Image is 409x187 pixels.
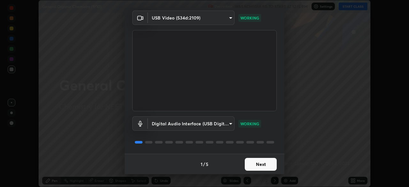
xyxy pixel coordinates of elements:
div: USB Video (534d:2109) [148,11,235,25]
h4: 5 [206,161,208,168]
p: WORKING [240,15,259,21]
div: USB Video (534d:2109) [148,116,235,131]
h4: 1 [201,161,203,168]
button: Next [245,158,277,171]
h4: / [203,161,205,168]
p: WORKING [240,121,259,127]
